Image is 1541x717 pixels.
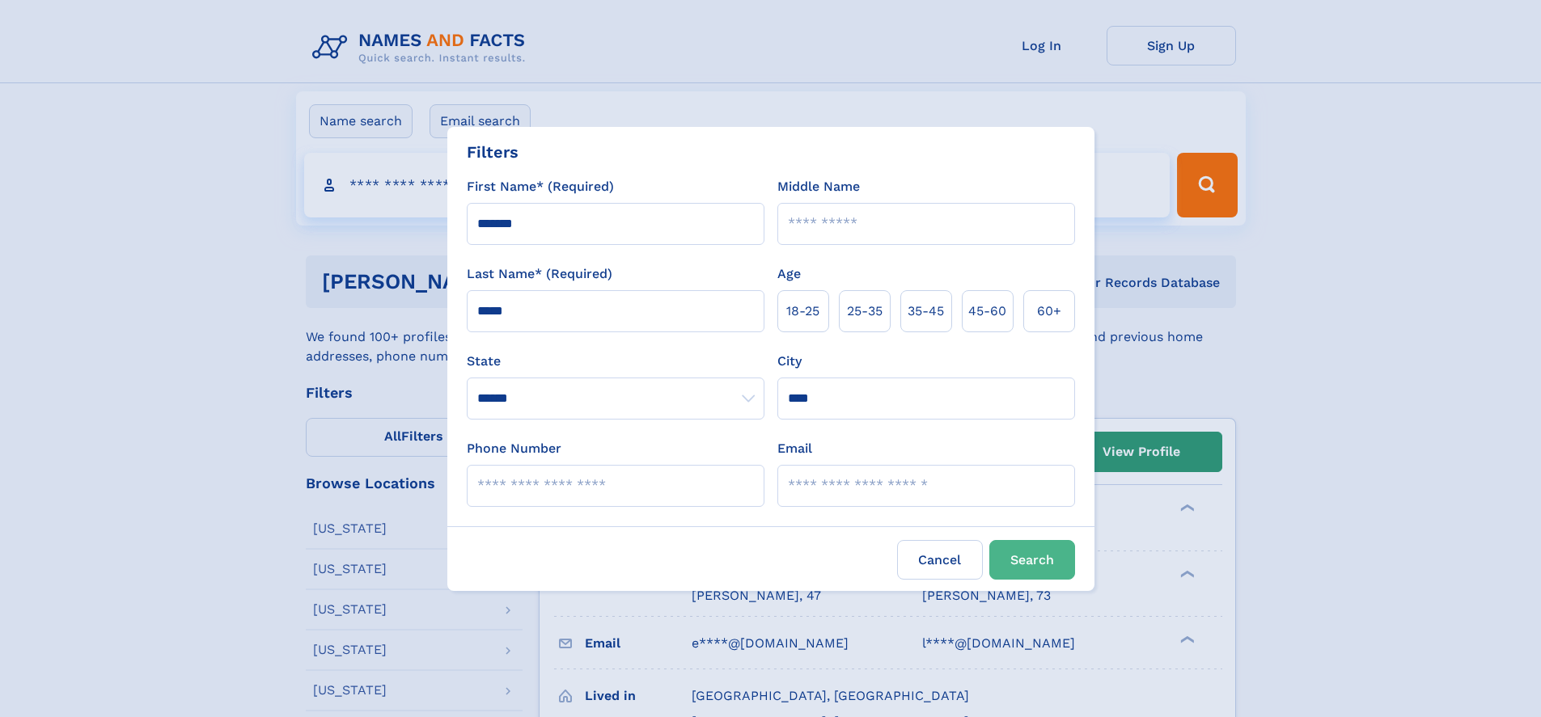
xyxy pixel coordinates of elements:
[786,302,819,321] span: 18‑25
[777,352,802,371] label: City
[908,302,944,321] span: 35‑45
[467,352,764,371] label: State
[467,439,561,458] label: Phone Number
[467,264,612,284] label: Last Name* (Required)
[467,177,614,196] label: First Name* (Required)
[968,302,1006,321] span: 45‑60
[989,540,1075,580] button: Search
[467,140,519,164] div: Filters
[897,540,983,580] label: Cancel
[777,264,801,284] label: Age
[777,439,812,458] label: Email
[777,177,860,196] label: Middle Name
[847,302,883,321] span: 25‑35
[1037,302,1061,321] span: 60+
